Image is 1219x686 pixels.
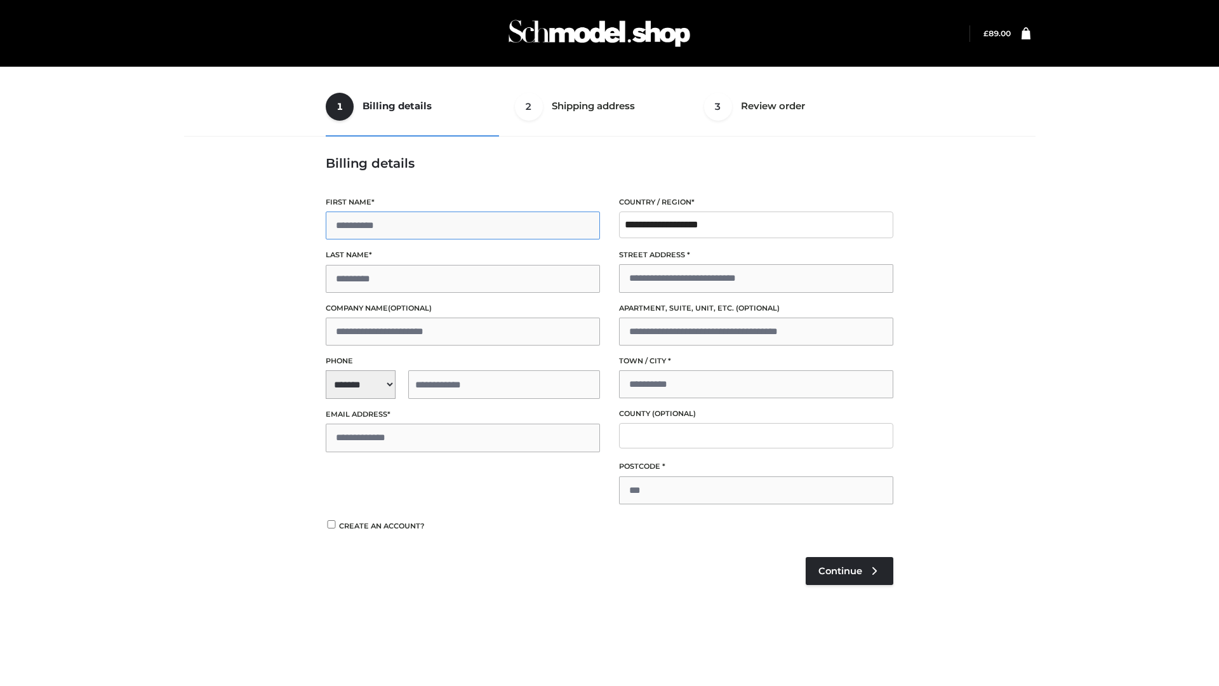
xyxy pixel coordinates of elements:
label: Street address [619,249,893,261]
label: County [619,408,893,420]
span: Continue [818,565,862,577]
h3: Billing details [326,156,893,171]
label: Phone [326,355,600,367]
label: Last name [326,249,600,261]
span: (optional) [652,409,696,418]
bdi: 89.00 [983,29,1011,38]
a: Continue [806,557,893,585]
span: Create an account? [339,521,425,530]
label: Email address [326,408,600,420]
img: Schmodel Admin 964 [504,8,695,58]
a: £89.00 [983,29,1011,38]
label: First name [326,196,600,208]
span: £ [983,29,989,38]
span: (optional) [736,304,780,313]
input: Create an account? [326,520,337,528]
label: Company name [326,302,600,314]
label: Apartment, suite, unit, etc. [619,302,893,314]
label: Town / City [619,355,893,367]
label: Postcode [619,461,893,473]
span: (optional) [388,304,432,313]
label: Country / Region [619,196,893,208]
